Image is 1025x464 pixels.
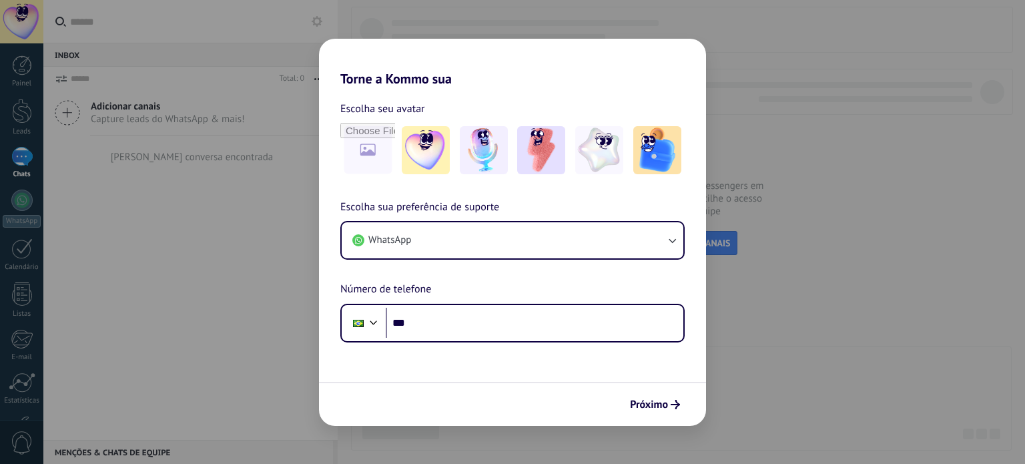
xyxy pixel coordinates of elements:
span: Número de telefone [340,281,431,298]
img: -1.jpeg [402,126,450,174]
span: Escolha sua preferência de suporte [340,199,499,216]
img: -5.jpeg [633,126,681,174]
div: Brazil: + 55 [346,309,371,337]
span: WhatsApp [368,234,411,247]
button: Próximo [624,393,686,416]
span: Próximo [630,400,668,409]
span: Escolha seu avatar [340,100,425,118]
img: -2.jpeg [460,126,508,174]
h2: Torne a Kommo sua [319,39,706,87]
img: -4.jpeg [575,126,623,174]
button: WhatsApp [342,222,683,258]
img: -3.jpeg [517,126,565,174]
